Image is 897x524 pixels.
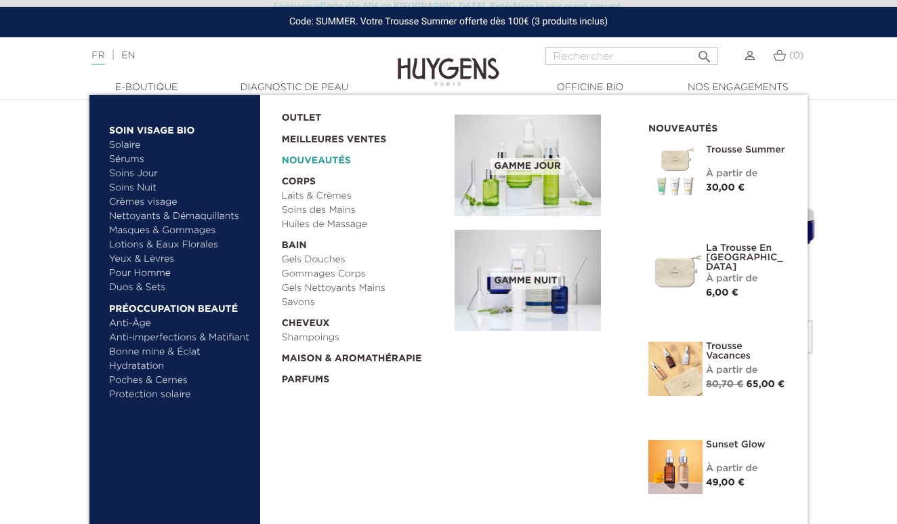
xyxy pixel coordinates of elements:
span: 6,00 € [706,288,738,298]
a: Diagnostic de peau [226,81,362,95]
a: Sérums [109,153,251,167]
a: Soins des Mains [282,203,446,218]
a: Protection solaire [109,388,251,402]
div: À partir de [706,272,787,286]
a: Trousse Summer [706,145,787,155]
a: Sunset Glow [706,440,787,449]
input: Rechercher [545,47,718,65]
a: OUTLET [282,104,434,125]
a: Gamme nuit [455,230,628,331]
a: FR [91,51,104,65]
img: Huygens [398,36,499,88]
span: Gamme jour [491,158,564,175]
h2: Nouveautés [648,119,787,135]
a: Corps [282,168,446,189]
a: Maison & Aromathérapie [282,345,446,366]
a: Crèmes visage [109,195,251,209]
a: Nettoyants & Démaquillants [109,209,251,224]
a: Nouveautés [282,147,446,168]
a: Gommages Corps [282,267,446,281]
a: Solaire [109,138,251,153]
a: Bain [282,232,446,253]
a: Anti-imperfections & Matifiant [109,331,251,345]
a: Huiles de Massage [282,218,446,232]
a: Pour Homme [109,266,251,281]
a: Trousse Vacances [706,342,787,361]
span: 30,00 € [706,183,745,193]
a: Duos & Sets [109,281,251,295]
a: Officine Bio [522,81,658,95]
button:  [692,43,717,62]
img: Sunset glow- un teint éclatant [648,440,703,494]
span: 65,00 € [747,380,785,389]
a: Poches & Cernes [109,374,251,388]
div: À partir de [706,462,787,476]
a: Nos engagements [670,81,806,95]
img: La Trousse en Coton [648,243,703,298]
a: Savons [282,296,446,310]
a: Gamme jour [455,115,628,216]
a: Préoccupation beauté [109,295,251,317]
div: À partir de [706,363,787,378]
a: Masques & Gommages [109,224,251,238]
a: La Trousse en [GEOGRAPHIC_DATA] [706,243,787,272]
img: Trousse Summer [648,145,703,199]
a: Meilleures Ventes [282,125,434,147]
a: Soins Nuit [109,181,238,195]
img: routine_nuit_banner.jpg [455,230,601,331]
i:  [696,45,713,61]
a: Cheveux [282,310,446,331]
a: Parfums [282,366,446,387]
a: EN [121,51,135,60]
a: Laits & Crèmes [282,189,446,203]
a: Soins Jour [109,167,251,181]
div: À partir de [706,167,787,181]
span: 80,70 € [706,380,743,389]
a: Soin Visage Bio [109,117,251,138]
a: Anti-Âge [109,317,251,331]
a: Gels Nettoyants Mains [282,281,446,296]
a: Bonne mine & Éclat [109,345,251,359]
a: Gels Douches [282,253,446,267]
span: Gamme nuit [491,273,560,289]
a: Hydratation [109,359,251,374]
span: (0) [789,51,804,60]
a: E-Boutique [79,81,214,95]
span: 49,00 € [706,478,745,487]
a: Yeux & Lèvres [109,252,251,266]
div: | [85,47,363,64]
a: Shampoings [282,331,446,345]
a: Lotions & Eaux Florales [109,238,251,252]
img: routine_jour_banner.jpg [455,115,601,216]
img: La Trousse vacances [648,342,703,396]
